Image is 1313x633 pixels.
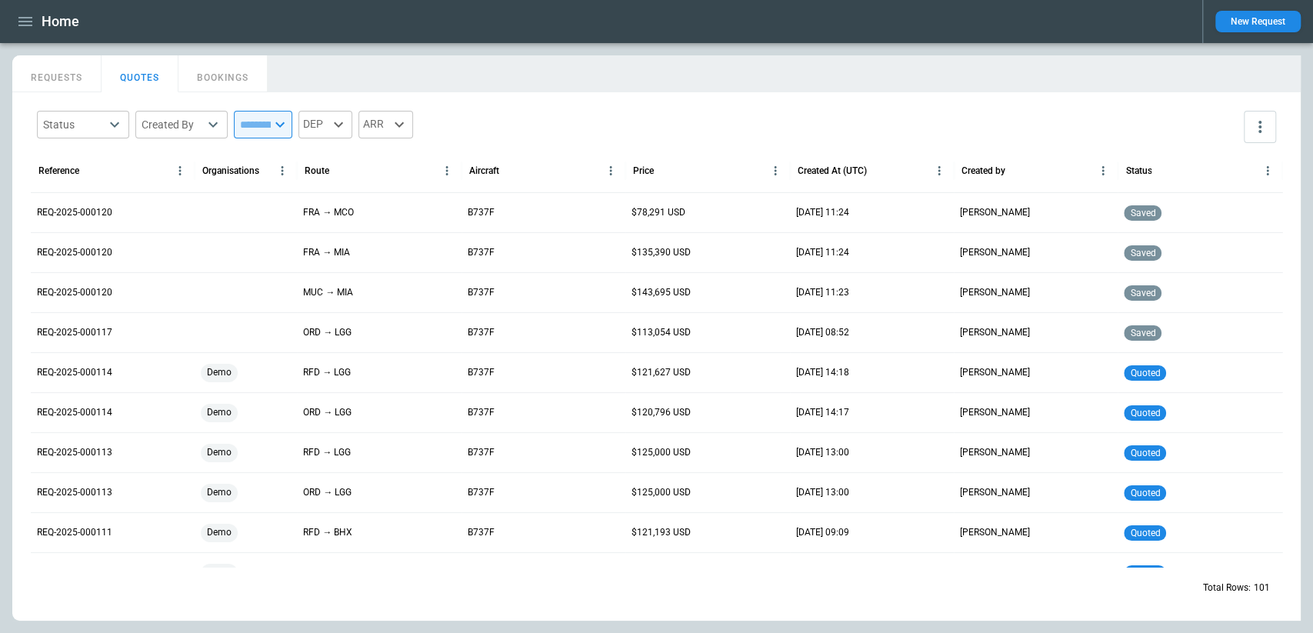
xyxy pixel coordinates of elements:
[1127,248,1158,258] span: saved
[1203,581,1251,595] p: Total Rows:
[632,486,691,499] p: $125,000 USD
[1127,528,1163,538] span: quoted
[960,566,1030,579] p: [PERSON_NAME]
[796,286,849,299] p: 15/09/2025 11:23
[42,12,79,31] h1: Home
[632,206,685,219] p: $78,291 USD
[796,406,849,419] p: 09/09/2025 14:17
[37,446,112,459] p: REQ-2025-000113
[37,246,112,259] p: REQ-2025-000120
[303,286,353,299] p: MUC → MIA
[796,206,849,219] p: 15/09/2025 11:24
[1125,165,1151,176] div: Status
[468,566,495,579] p: B737F
[632,526,691,539] p: $121,193 USD
[960,526,1030,539] p: [PERSON_NAME]
[1127,448,1163,458] span: quoted
[796,326,849,339] p: 10/09/2025 08:52
[303,446,351,459] p: RFD → LGG
[1257,160,1278,182] button: Status column menu
[468,406,495,419] p: B737F
[43,117,105,132] div: Status
[303,486,352,499] p: ORD → LGG
[468,486,495,499] p: B737F
[468,246,495,259] p: B737F
[303,406,352,419] p: ORD → LGG
[272,160,293,182] button: Organisations column menu
[960,446,1030,459] p: [PERSON_NAME]
[37,526,112,539] p: REQ-2025-000111
[202,165,259,176] div: Organisations
[142,117,203,132] div: Created By
[632,326,691,339] p: $113,054 USD
[960,486,1030,499] p: [PERSON_NAME]
[632,446,691,459] p: $125,000 USD
[632,286,691,299] p: $143,695 USD
[37,486,112,499] p: REQ-2025-000113
[632,406,691,419] p: $120,796 USD
[468,326,495,339] p: B737F
[169,160,191,182] button: Reference column menu
[796,246,849,259] p: 15/09/2025 11:24
[303,366,351,379] p: RFD → LGG
[303,566,352,579] p: ORD → LGG
[37,206,112,219] p: REQ-2025-000120
[102,55,178,92] button: QUOTES
[469,165,499,176] div: Aircraft
[960,366,1030,379] p: [PERSON_NAME]
[1127,488,1163,498] span: quoted
[12,55,102,92] button: REQUESTS
[1244,111,1276,143] button: more
[305,165,329,176] div: Route
[960,206,1030,219] p: [PERSON_NAME]
[798,165,867,176] div: Created At (UTC)
[303,326,352,339] p: ORD → LGG
[37,366,112,379] p: REQ-2025-000114
[37,406,112,419] p: REQ-2025-000114
[1092,160,1114,182] button: Created by column menu
[38,165,79,176] div: Reference
[468,366,495,379] p: B737F
[201,513,238,552] span: Demo
[632,566,691,579] p: $121,354 USD
[468,206,495,219] p: B737F
[600,160,622,182] button: Aircraft column menu
[1215,11,1301,32] button: New Request
[303,246,350,259] p: FRA → MIA
[633,165,654,176] div: Price
[37,286,112,299] p: REQ-2025-000120
[1127,368,1163,378] span: quoted
[1127,328,1158,338] span: saved
[358,111,413,138] div: ARR
[298,111,352,138] div: DEP
[201,353,238,392] span: Demo
[632,246,691,259] p: $135,390 USD
[765,160,786,182] button: Price column menu
[796,486,849,499] p: 09/09/2025 13:00
[201,433,238,472] span: Demo
[960,286,1030,299] p: [PERSON_NAME]
[201,473,238,512] span: Demo
[201,393,238,432] span: Demo
[37,326,112,339] p: REQ-2025-000117
[928,160,950,182] button: Created At (UTC) column menu
[796,566,849,579] p: 09/09/2025 09:08
[468,446,495,459] p: B737F
[796,446,849,459] p: 09/09/2025 13:00
[960,406,1030,419] p: [PERSON_NAME]
[1254,581,1270,595] p: 101
[961,165,1005,176] div: Created by
[468,286,495,299] p: B737F
[1127,208,1158,218] span: saved
[178,55,268,92] button: BOOKINGS
[303,526,352,539] p: RFD → BHX
[632,366,691,379] p: $121,627 USD
[796,366,849,379] p: 09/09/2025 14:18
[960,246,1030,259] p: [PERSON_NAME]
[436,160,458,182] button: Route column menu
[303,206,354,219] p: FRA → MCO
[37,566,112,579] p: REQ-2025-000111
[468,526,495,539] p: B737F
[1127,408,1163,418] span: quoted
[960,326,1030,339] p: [PERSON_NAME]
